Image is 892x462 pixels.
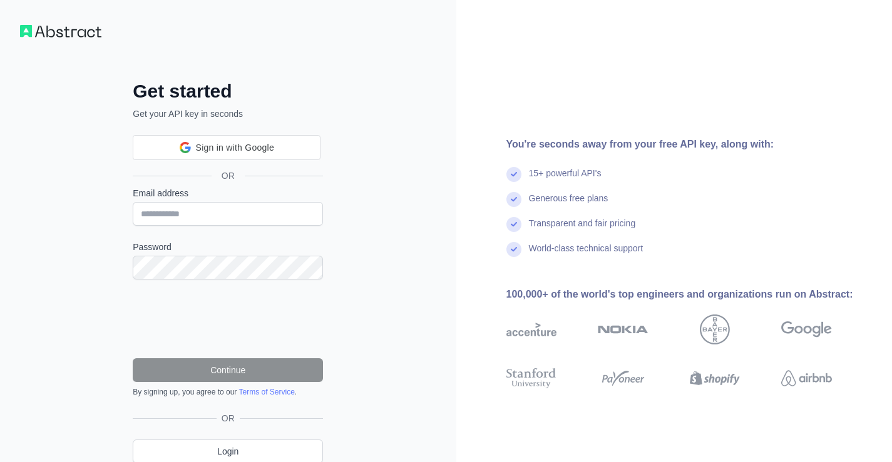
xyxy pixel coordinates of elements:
[690,366,741,391] img: shopify
[506,137,873,152] div: You're seconds away from your free API key, along with:
[133,358,323,382] button: Continue
[20,25,101,38] img: Workflow
[133,80,323,103] h2: Get started
[506,167,521,182] img: check mark
[529,217,636,242] div: Transparent and fair pricing
[133,187,323,199] label: Email address
[506,314,557,344] img: accenture
[133,294,323,343] iframe: reCAPTCHA
[133,135,320,160] div: Sign in with Google
[212,169,245,182] span: OR
[133,241,323,253] label: Password
[781,366,832,391] img: airbnb
[506,192,521,207] img: check mark
[781,314,832,344] img: google
[700,314,730,344] img: bayer
[529,167,602,192] div: 15+ powerful API's
[598,314,648,344] img: nokia
[506,366,557,391] img: stanford university
[529,242,643,267] div: World-class technical support
[238,388,294,396] a: Terms of Service
[506,287,873,302] div: 100,000+ of the world's top engineers and organizations run on Abstract:
[598,366,648,391] img: payoneer
[506,217,521,232] img: check mark
[506,242,521,257] img: check mark
[217,412,240,424] span: OR
[133,108,323,120] p: Get your API key in seconds
[133,387,323,397] div: By signing up, you agree to our .
[529,192,608,217] div: Generous free plans
[196,141,274,154] span: Sign in with Google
